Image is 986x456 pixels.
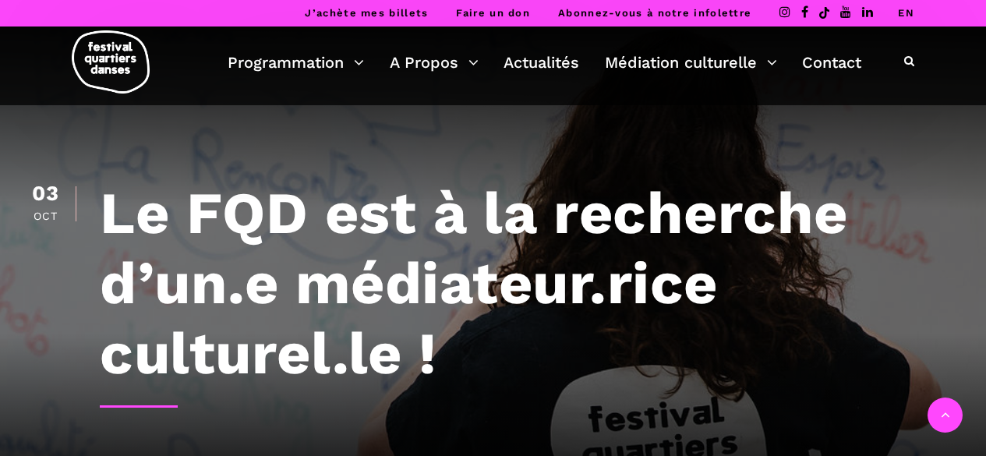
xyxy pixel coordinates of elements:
a: J’achète mes billets [305,7,428,19]
img: logo-fqd-med [72,30,150,94]
a: A Propos [390,49,479,76]
a: Abonnez-vous à notre infolettre [558,7,751,19]
a: Contact [802,49,861,76]
div: Oct [31,210,60,221]
h1: Le FQD est à la recherche d’un.e médiateur.rice culturel.le ! [100,178,955,388]
a: Programmation [228,49,364,76]
a: EN [898,7,914,19]
a: Médiation culturelle [605,49,777,76]
div: 03 [31,183,60,204]
a: Faire un don [456,7,530,19]
a: Actualités [504,49,579,76]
